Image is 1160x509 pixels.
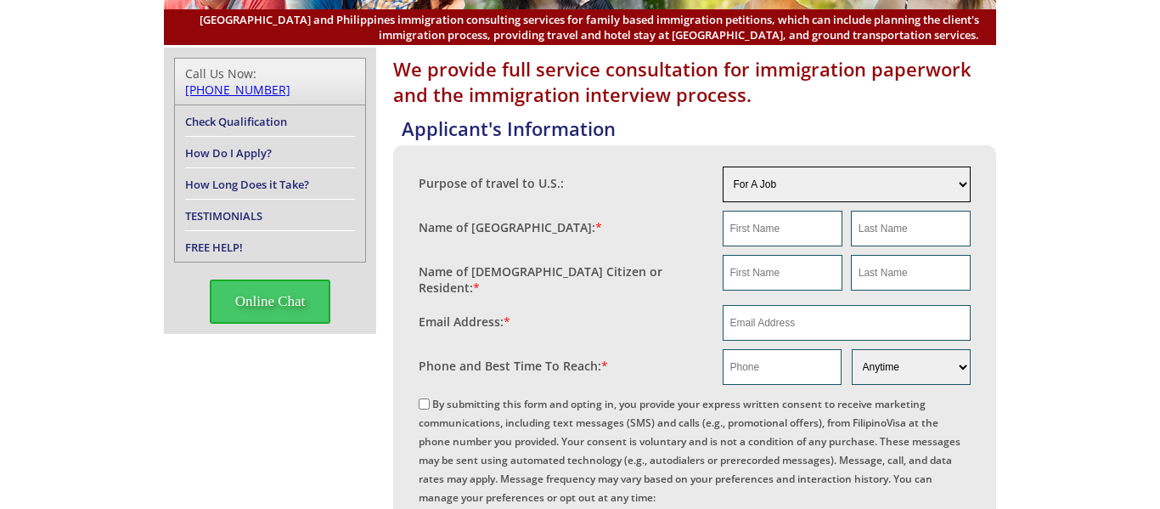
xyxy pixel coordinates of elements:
[185,114,287,129] a: Check Qualification
[851,211,971,246] input: Last Name
[402,116,996,141] h4: Applicant's Information
[723,349,842,385] input: Phone
[185,208,262,223] a: TESTIMONIALS
[393,56,996,107] h1: We provide full service consultation for immigration paperwork and the immigration interview proc...
[723,211,842,246] input: First Name
[419,263,706,296] label: Name of [DEMOGRAPHIC_DATA] Citizen or Resident:
[185,82,290,98] a: [PHONE_NUMBER]
[851,255,971,291] input: Last Name
[185,177,309,192] a: How Long Does it Take?
[185,240,243,255] a: FREE HELP!
[185,65,355,98] div: Call Us Now:
[852,349,971,385] select: Phone and Best Reach Time are required.
[419,175,564,191] label: Purpose of travel to U.S.:
[723,305,971,341] input: Email Address
[210,280,331,324] span: Online Chat
[419,399,430,410] input: By submitting this form and opting in, you provide your express written consent to receive market...
[185,145,272,161] a: How Do I Apply?
[419,314,510,330] label: Email Address:
[723,255,842,291] input: First Name
[181,12,979,42] span: [GEOGRAPHIC_DATA] and Philippines immigration consulting services for family based immigration pe...
[419,358,608,374] label: Phone and Best Time To Reach:
[419,219,602,235] label: Name of [GEOGRAPHIC_DATA]:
